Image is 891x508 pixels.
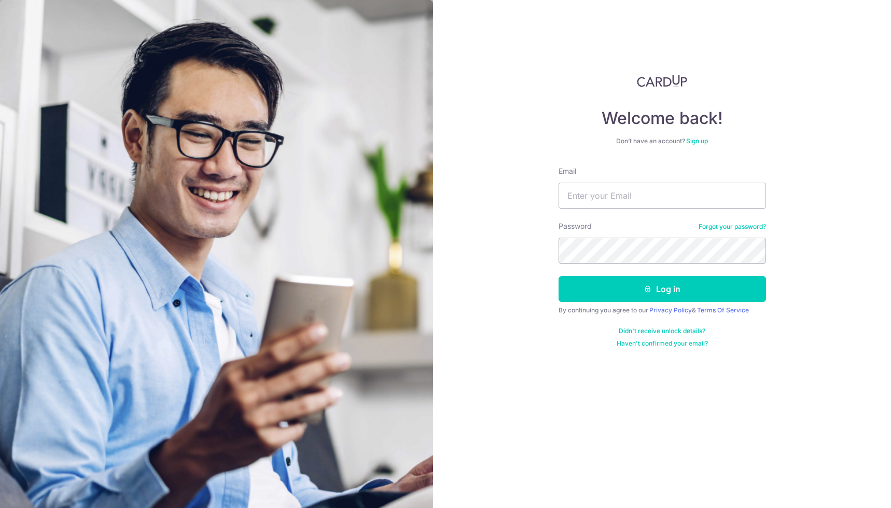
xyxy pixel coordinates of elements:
[649,306,692,314] a: Privacy Policy
[686,137,708,145] a: Sign up
[559,108,766,129] h4: Welcome back!
[637,75,688,87] img: CardUp Logo
[617,339,708,348] a: Haven't confirmed your email?
[699,223,766,231] a: Forgot your password?
[559,221,592,231] label: Password
[559,183,766,209] input: Enter your Email
[559,276,766,302] button: Log in
[619,327,705,335] a: Didn't receive unlock details?
[559,166,576,176] label: Email
[559,137,766,145] div: Don’t have an account?
[559,306,766,314] div: By continuing you agree to our &
[697,306,749,314] a: Terms Of Service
